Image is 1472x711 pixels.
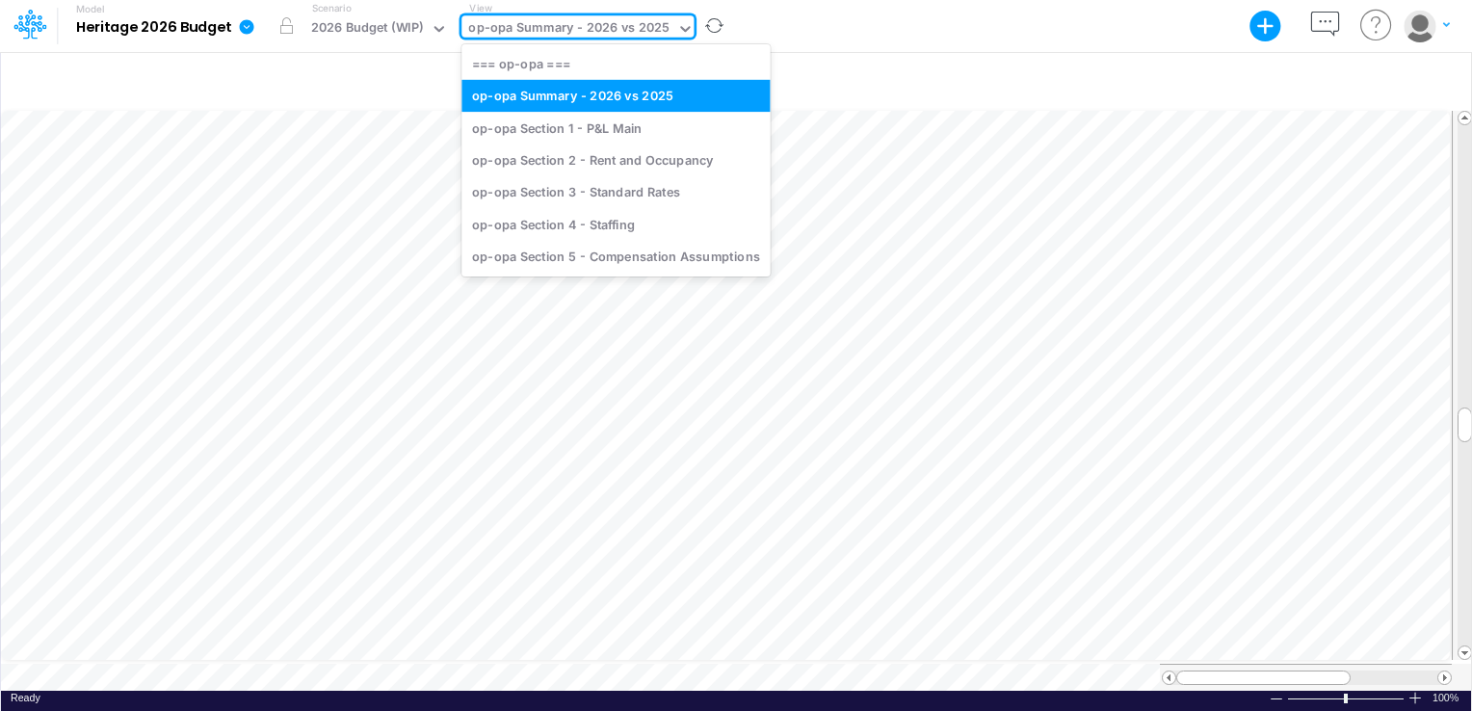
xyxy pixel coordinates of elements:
div: Zoom In [1407,691,1423,705]
label: View [469,1,491,15]
div: op-opa Summary - 2026 vs 2025 [468,18,670,40]
div: op-opa Section 2 - Rent and Occupancy [461,144,770,175]
div: In Ready mode [11,691,40,705]
span: 100% [1433,691,1461,705]
div: Zoom Out [1269,692,1284,706]
div: 2026 Budget (WIP) [311,18,424,40]
div: Zoom level [1433,691,1461,705]
b: Heritage 2026 Budget [76,19,231,37]
div: op-opa Section 3 - Standard Rates [461,176,770,208]
div: Zoom [1287,691,1407,705]
div: op-opa Section 5 - Compensation Assumptions [461,241,770,273]
div: op-opa Section 4 - Staffing [461,208,770,240]
span: Ready [11,692,40,703]
label: Model [76,4,105,15]
label: Scenario [312,1,352,15]
div: op-opa Summary - 2026 vs 2025 [461,80,770,112]
div: === op-opa === [461,47,770,79]
div: op-opa Section 1 - P&L Main [461,112,770,144]
div: Zoom [1344,694,1348,703]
